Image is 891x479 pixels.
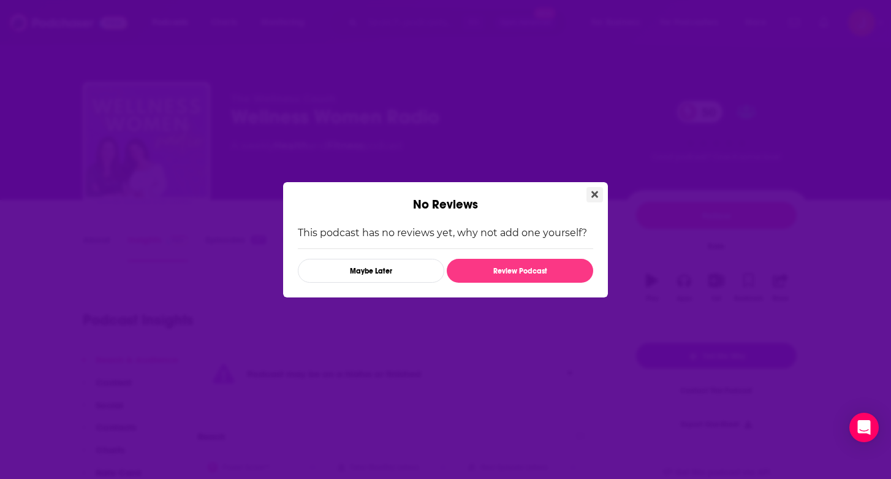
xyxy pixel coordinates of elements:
[283,182,608,212] div: No Reviews
[298,227,593,239] p: This podcast has no reviews yet, why not add one yourself?
[298,259,444,283] button: Maybe Later
[586,187,603,202] button: Close
[849,413,879,442] div: Open Intercom Messenger
[447,259,593,283] button: Review Podcast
